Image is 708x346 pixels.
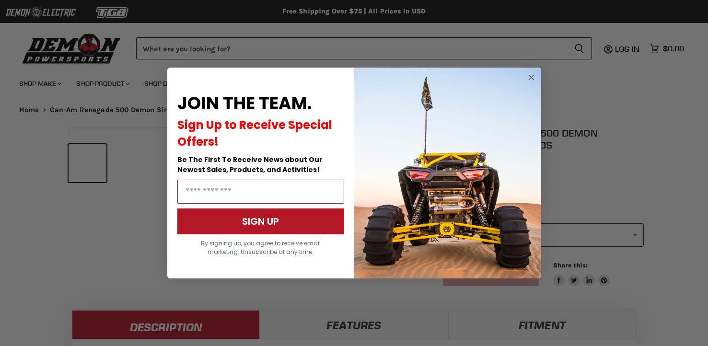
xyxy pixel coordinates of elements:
input: Email Address [177,180,344,204]
span: Be The First To Receive News about Our Newest Sales, Products, and Activities! [177,155,323,174]
button: Close dialog [525,71,537,83]
img: a9095488-b6e7-41ba-879d-588abfab540b.jpeg [354,68,541,278]
span: By signing up, you agree to receive email marketing. Unsubscribe at any time. [201,239,321,256]
span: Sign Up to Receive Special Offers! [177,117,332,150]
button: SIGN UP [177,208,344,234]
span: JOIN THE TEAM. [177,91,312,115]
